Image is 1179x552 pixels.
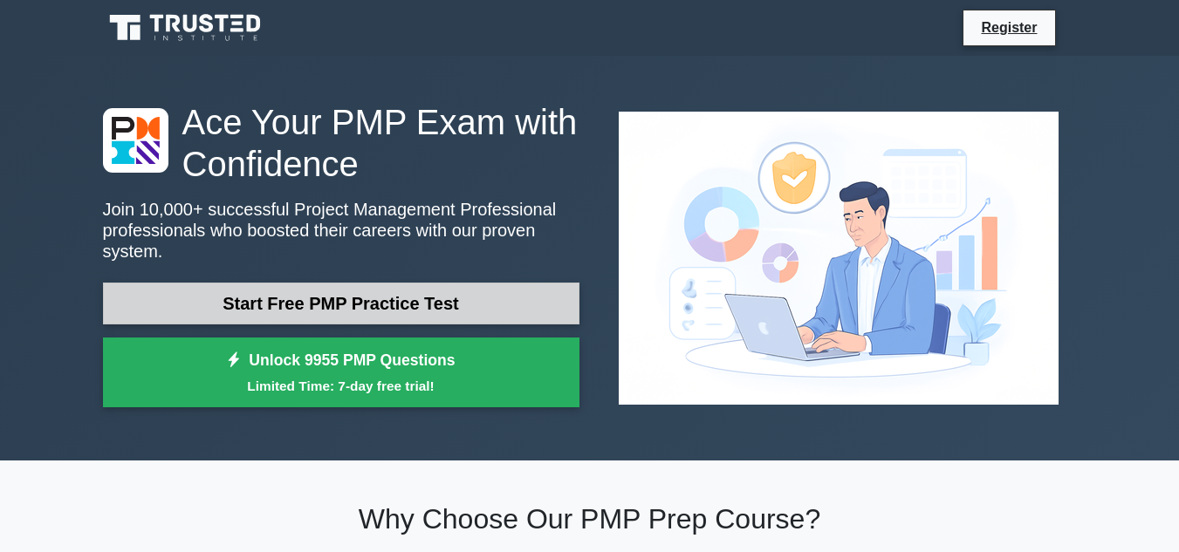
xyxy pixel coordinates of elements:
[103,283,579,324] a: Start Free PMP Practice Test
[970,17,1047,38] a: Register
[103,337,579,407] a: Unlock 9955 PMP QuestionsLimited Time: 7-day free trial!
[103,101,579,185] h1: Ace Your PMP Exam with Confidence
[103,199,579,262] p: Join 10,000+ successful Project Management Professional professionals who boosted their careers w...
[103,502,1077,535] h2: Why Choose Our PMP Prep Course?
[605,98,1073,419] img: Project Management Professional Preview
[125,376,558,396] small: Limited Time: 7-day free trial!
